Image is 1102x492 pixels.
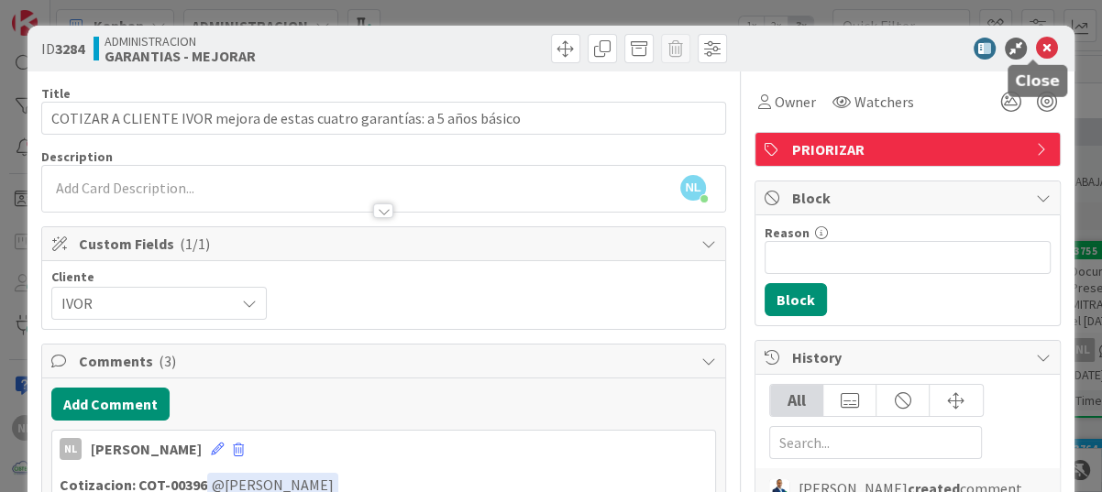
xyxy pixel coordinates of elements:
[60,438,82,460] div: NL
[159,352,176,370] span: ( 3 )
[41,148,113,165] span: Description
[41,102,726,135] input: type card name here...
[765,224,810,241] label: Reason
[792,187,1027,209] span: Block
[51,270,267,283] div: Cliente
[792,346,1027,368] span: History
[55,39,84,58] b: 3284
[180,235,210,253] span: ( 1/1 )
[680,175,706,201] span: NL
[765,283,827,316] button: Block
[769,426,982,459] input: Search...
[91,438,202,460] div: [PERSON_NAME]
[105,34,256,49] span: ADMINISTRACION
[79,233,692,255] span: Custom Fields
[854,91,914,113] span: Watchers
[1015,72,1060,90] h5: Close
[775,91,816,113] span: Owner
[51,388,170,421] button: Add Comment
[79,350,692,372] span: Comments
[41,85,71,102] label: Title
[792,138,1027,160] span: PRIORIZAR
[770,385,823,416] div: All
[105,49,256,63] b: GARANTIAS - MEJORAR
[41,38,84,60] span: ID
[61,290,226,316] span: IVOR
